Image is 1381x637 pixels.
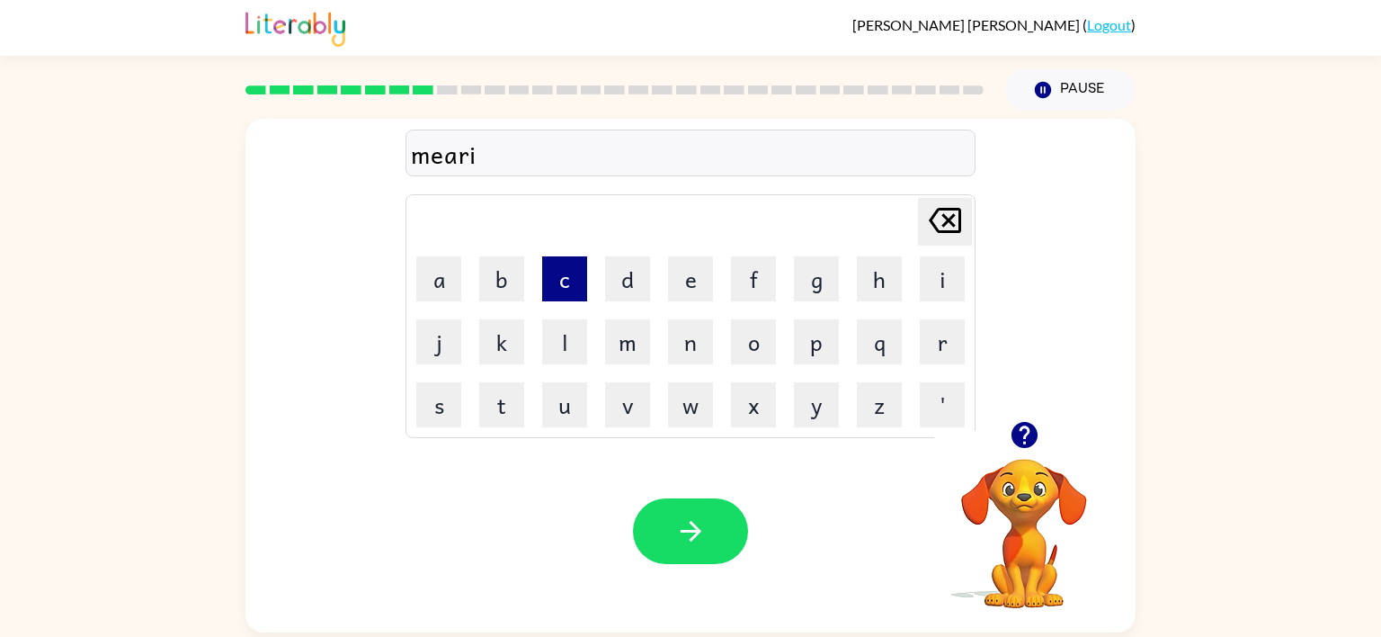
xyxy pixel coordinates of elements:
[852,16,1136,33] div: ( )
[668,319,713,364] button: n
[479,382,524,427] button: t
[416,319,461,364] button: j
[731,382,776,427] button: x
[857,382,902,427] button: z
[479,319,524,364] button: k
[1087,16,1131,33] a: Logout
[1005,69,1136,111] button: Pause
[542,256,587,301] button: c
[920,256,965,301] button: i
[605,256,650,301] button: d
[416,382,461,427] button: s
[411,135,970,173] div: meari
[542,382,587,427] button: u
[668,382,713,427] button: w
[852,16,1083,33] span: [PERSON_NAME] [PERSON_NAME]
[416,256,461,301] button: a
[245,7,345,47] img: Literably
[794,319,839,364] button: p
[542,319,587,364] button: l
[920,382,965,427] button: '
[920,319,965,364] button: r
[479,256,524,301] button: b
[934,431,1114,611] video: Your browser must support playing .mp4 files to use Literably. Please try using another browser.
[731,319,776,364] button: o
[668,256,713,301] button: e
[857,256,902,301] button: h
[605,319,650,364] button: m
[794,256,839,301] button: g
[605,382,650,427] button: v
[794,382,839,427] button: y
[731,256,776,301] button: f
[857,319,902,364] button: q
